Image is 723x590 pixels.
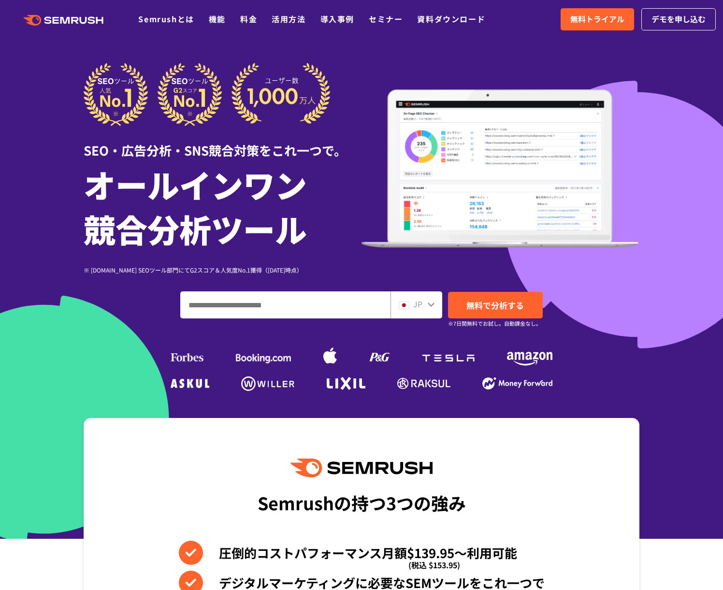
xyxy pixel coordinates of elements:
img: Semrush [290,459,433,477]
a: 無料トライアル [561,8,634,30]
a: 料金 [240,13,257,25]
small: ※7日間無料でお試し。自動課金なし。 [448,319,541,328]
a: セミナー [369,13,403,25]
a: 資料ダウンロード [417,13,485,25]
div: SEO・広告分析・SNS競合対策をこれ一つで。 [84,126,361,159]
a: 活用方法 [272,13,305,25]
a: Semrushとは [138,13,194,25]
h1: オールインワン 競合分析ツール [84,162,361,251]
span: デモを申し込む [651,13,706,26]
input: ドメイン、キーワードまたはURLを入力してください [181,292,390,318]
div: ※ [DOMAIN_NAME] SEOツール部門にてG2スコア＆人気度No.1獲得（[DATE]時点） [84,265,361,274]
span: JP [413,298,422,310]
li: 圧倒的コストパフォーマンス月額$139.95〜利用可能 [179,541,545,565]
a: 機能 [209,13,226,25]
span: 無料トライアル [570,13,624,26]
a: デモを申し込む [641,8,716,30]
div: Semrushの持つ3つの強み [258,485,466,520]
span: (税込 $153.95) [408,553,460,577]
a: 無料で分析する [448,292,543,318]
a: 導入事例 [320,13,354,25]
span: 無料で分析する [466,299,524,311]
